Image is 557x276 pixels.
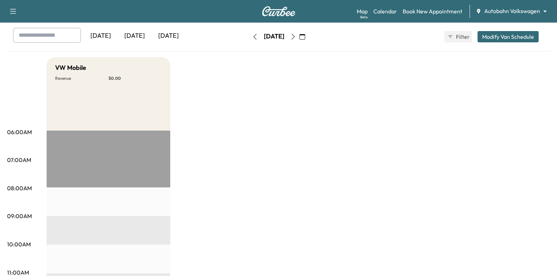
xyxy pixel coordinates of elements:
[262,6,296,16] img: Curbee Logo
[357,7,368,16] a: MapBeta
[360,14,368,20] div: Beta
[444,31,472,42] button: Filter
[118,28,152,44] div: [DATE]
[373,7,397,16] a: Calendar
[7,240,31,248] p: 10:00AM
[152,28,185,44] div: [DATE]
[55,76,108,81] p: Revenue
[7,212,32,220] p: 09:00AM
[7,184,32,192] p: 08:00AM
[84,28,118,44] div: [DATE]
[55,63,86,73] h5: VW Mobile
[484,7,540,15] span: Autobahn Volkswagen
[264,32,284,41] div: [DATE]
[108,76,162,81] p: $ 0.00
[403,7,462,16] a: Book New Appointment
[7,156,31,164] p: 07:00AM
[7,128,32,136] p: 06:00AM
[456,32,469,41] span: Filter
[478,31,539,42] button: Modify Van Schedule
